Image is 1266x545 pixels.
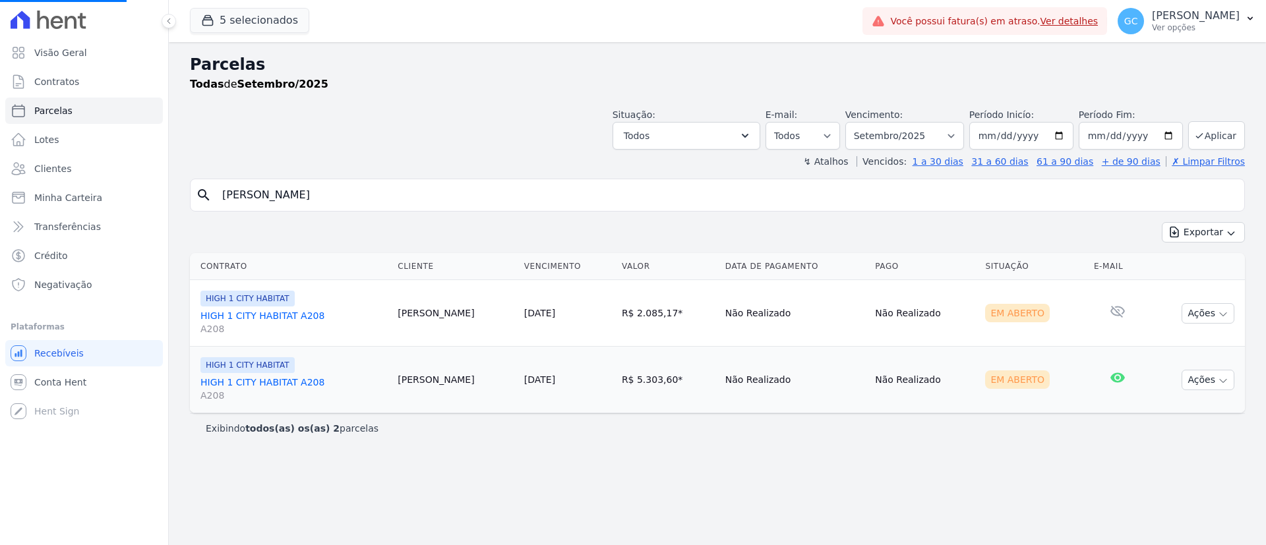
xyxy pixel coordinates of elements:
[190,78,224,90] strong: Todas
[1079,108,1183,122] label: Período Fim:
[1102,156,1160,167] a: + de 90 dias
[1089,253,1146,280] th: E-mail
[845,109,903,120] label: Vencimento:
[524,308,555,318] a: [DATE]
[1162,222,1245,243] button: Exportar
[190,8,309,33] button: 5 selecionados
[720,253,870,280] th: Data de Pagamento
[5,243,163,269] a: Crédito
[1037,156,1093,167] a: 61 a 90 dias
[5,185,163,211] a: Minha Carteira
[720,280,870,347] td: Não Realizado
[245,423,340,434] b: todos(as) os(as) 2
[1107,3,1266,40] button: GC [PERSON_NAME] Ver opções
[1152,9,1240,22] p: [PERSON_NAME]
[617,347,720,413] td: R$ 5.303,60
[985,370,1050,389] div: Em Aberto
[803,156,848,167] label: ↯ Atalhos
[1182,303,1234,324] button: Ações
[5,40,163,66] a: Visão Geral
[5,69,163,95] a: Contratos
[5,127,163,153] a: Lotes
[200,309,387,335] a: HIGH 1 CITY HABITAT A208A208
[34,376,86,389] span: Conta Hent
[200,291,295,306] span: HIGH 1 CITY HABITAT
[34,347,84,360] span: Recebíveis
[190,53,1245,76] h2: Parcelas
[720,347,870,413] td: Não Realizado
[971,156,1028,167] a: 31 a 60 dias
[1188,121,1245,150] button: Aplicar
[34,220,101,233] span: Transferências
[5,214,163,240] a: Transferências
[392,253,518,280] th: Cliente
[34,133,59,146] span: Lotes
[1124,16,1138,26] span: GC
[34,104,73,117] span: Parcelas
[237,78,328,90] strong: Setembro/2025
[980,253,1088,280] th: Situação
[5,98,163,124] a: Parcelas
[870,253,980,280] th: Pago
[34,46,87,59] span: Visão Geral
[196,187,212,203] i: search
[1040,16,1099,26] a: Ver detalhes
[617,280,720,347] td: R$ 2.085,17
[5,369,163,395] a: Conta Hent
[392,280,518,347] td: [PERSON_NAME]
[870,280,980,347] td: Não Realizado
[969,109,1034,120] label: Período Inicío:
[190,253,392,280] th: Contrato
[214,182,1239,208] input: Buscar por nome do lote ou do cliente
[985,304,1050,322] div: Em Aberto
[613,122,760,150] button: Todos
[392,347,518,413] td: [PERSON_NAME]
[34,162,71,175] span: Clientes
[11,319,158,335] div: Plataformas
[613,109,655,120] label: Situação:
[200,389,387,402] span: A208
[34,191,102,204] span: Minha Carteira
[190,76,328,92] p: de
[200,357,295,373] span: HIGH 1 CITY HABITAT
[34,278,92,291] span: Negativação
[5,156,163,182] a: Clientes
[913,156,963,167] a: 1 a 30 dias
[890,14,1098,28] span: Você possui fatura(s) em atraso.
[1182,370,1234,390] button: Ações
[857,156,907,167] label: Vencidos:
[5,340,163,366] a: Recebíveis
[624,128,649,144] span: Todos
[34,75,79,88] span: Contratos
[34,249,68,262] span: Crédito
[617,253,720,280] th: Valor
[870,347,980,413] td: Não Realizado
[1152,22,1240,33] p: Ver opções
[766,109,798,120] label: E-mail:
[206,422,378,435] p: Exibindo parcelas
[200,376,387,402] a: HIGH 1 CITY HABITAT A208A208
[200,322,387,335] span: A208
[5,272,163,298] a: Negativação
[524,374,555,385] a: [DATE]
[1166,156,1245,167] a: ✗ Limpar Filtros
[519,253,617,280] th: Vencimento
